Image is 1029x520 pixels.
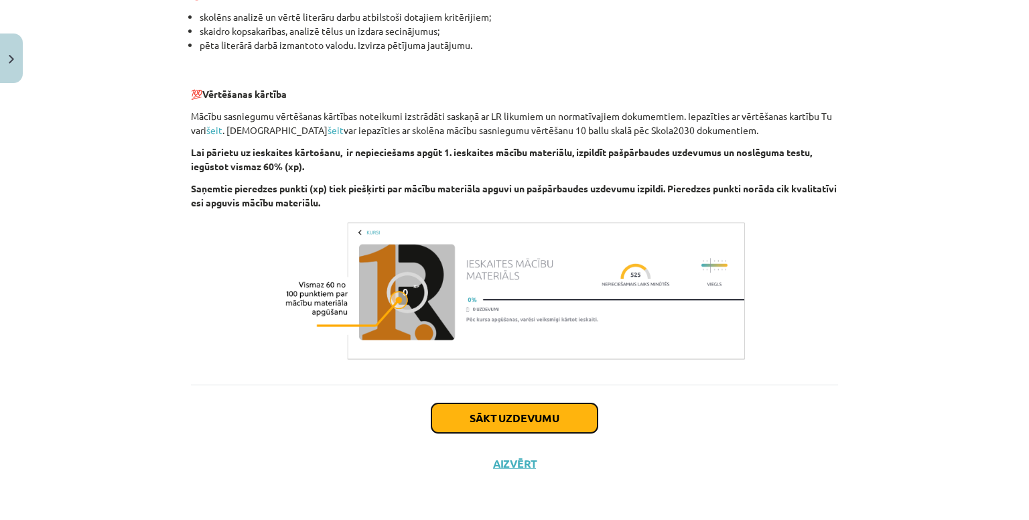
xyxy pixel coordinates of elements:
p: 💯 [191,73,838,101]
li: skaidro kopsakarības, analizē tēlus un izdara secinājumus; [200,24,838,38]
li: pēta literārā darbā izmantoto valodu. Izvirza pētījuma jautājumu. [200,38,838,66]
p: Mācību sasniegumu vērtēšanas kārtības noteikumi izstrādāti saskaņā ar LR likumiem un normatīvajie... [191,109,838,137]
img: icon-close-lesson-0947bae3869378f0d4975bcd49f059093ad1ed9edebbc8119c70593378902aed.svg [9,55,14,64]
b: Lai pārietu uz ieskaites kārtošanu, ir nepieciešams apgūt 1. ieskaites mācību materiālu, izpildīt... [191,146,812,172]
li: skolēns analizē un vērtē literāru darbu atbilstoši dotajiem kritērijiem; [200,10,838,24]
button: Aizvērt [489,457,540,470]
button: Sākt uzdevumu [431,403,598,433]
a: šeit [206,124,222,136]
a: šeit [328,124,344,136]
b: Saņemtie pieredzes punkti (xp) tiek piešķirti par mācību materiāla apguvi un pašpārbaudes uzdevum... [191,182,837,208]
b: Vērtēšanas kārtība [202,88,287,100]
